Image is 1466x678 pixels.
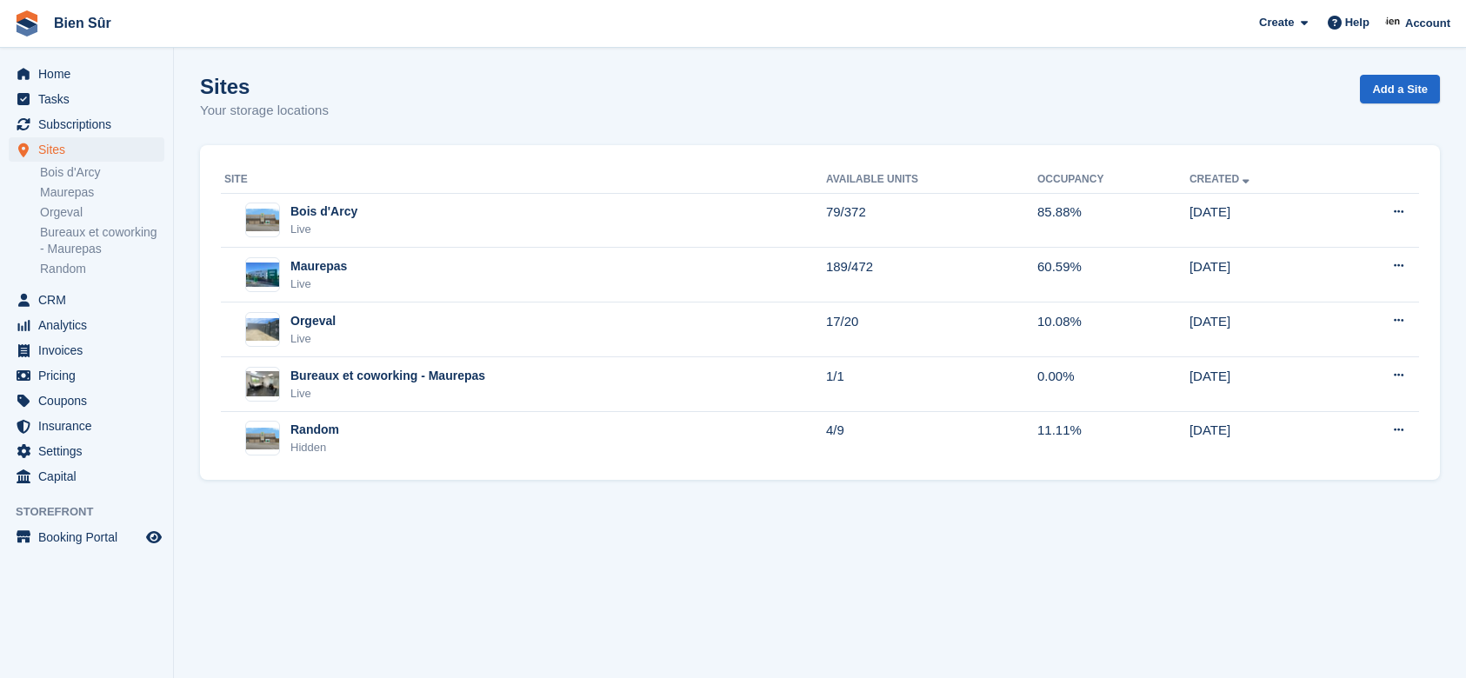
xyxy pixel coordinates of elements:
div: Maurepas [290,257,347,276]
img: Image of Maurepas site [246,263,279,288]
div: Live [290,385,485,402]
span: Subscriptions [38,112,143,136]
div: Bureaux et coworking - Maurepas [290,367,485,385]
th: Occupancy [1037,166,1189,194]
span: Insurance [38,414,143,438]
a: Bien Sûr [47,9,118,37]
span: CRM [38,288,143,312]
img: Image of Random site [246,428,279,450]
a: menu [9,525,164,549]
a: menu [9,137,164,162]
td: [DATE] [1189,357,1335,412]
a: Maurepas [40,184,164,201]
a: Add a Site [1360,75,1440,103]
td: 0.00% [1037,357,1189,412]
img: Image of Bureaux et coworking - Maurepas site [246,371,279,396]
a: menu [9,87,164,111]
img: Asmaa Habri [1385,14,1403,31]
a: menu [9,62,164,86]
td: [DATE] [1189,193,1335,248]
span: Pricing [38,363,143,388]
a: menu [9,439,164,463]
p: Your storage locations [200,101,329,121]
a: menu [9,338,164,362]
a: menu [9,288,164,312]
th: Available Units [826,166,1037,194]
span: Capital [38,464,143,489]
img: stora-icon-8386f47178a22dfd0bd8f6a31ec36ba5ce8667c1dd55bd0f319d3a0aa187defe.svg [14,10,40,37]
a: Created [1189,173,1253,185]
td: [DATE] [1189,248,1335,302]
td: [DATE] [1189,411,1335,465]
a: Bois d'Arcy [40,164,164,181]
td: 17/20 [826,302,1037,357]
a: Orgeval [40,204,164,221]
a: Bureaux et coworking - Maurepas [40,224,164,257]
div: Bois d'Arcy [290,203,357,221]
a: menu [9,112,164,136]
span: Storefront [16,503,173,521]
a: Random [40,261,164,277]
td: 79/372 [826,193,1037,248]
a: Preview store [143,527,164,548]
span: Sites [38,137,143,162]
img: Image of Bois d'Arcy site [246,209,279,231]
span: Create [1259,14,1294,31]
div: Hidden [290,439,339,456]
td: 189/472 [826,248,1037,302]
td: 60.59% [1037,248,1189,302]
span: Home [38,62,143,86]
a: menu [9,464,164,489]
h1: Sites [200,75,329,98]
span: Tasks [38,87,143,111]
td: 85.88% [1037,193,1189,248]
td: 10.08% [1037,302,1189,357]
div: Random [290,421,339,439]
a: menu [9,414,164,438]
a: menu [9,389,164,413]
span: Coupons [38,389,143,413]
td: 4/9 [826,411,1037,465]
div: Live [290,221,357,238]
span: Account [1405,15,1450,32]
td: 1/1 [826,357,1037,412]
td: [DATE] [1189,302,1335,357]
div: Live [290,276,347,293]
div: Live [290,330,336,348]
span: Booking Portal [38,525,143,549]
span: Help [1345,14,1369,31]
div: Orgeval [290,312,336,330]
th: Site [221,166,826,194]
a: menu [9,313,164,337]
span: Settings [38,439,143,463]
td: 11.11% [1037,411,1189,465]
img: Image of Orgeval site [246,318,279,341]
span: Invoices [38,338,143,362]
a: menu [9,363,164,388]
span: Analytics [38,313,143,337]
